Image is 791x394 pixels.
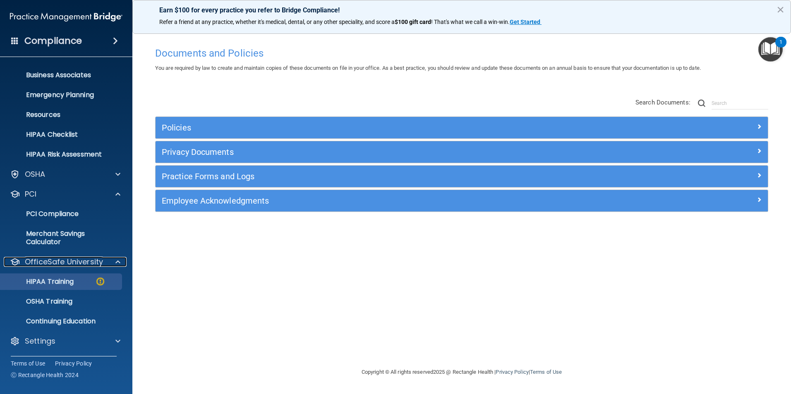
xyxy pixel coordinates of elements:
img: PMB logo [10,9,122,25]
p: HIPAA Risk Assessment [5,150,118,159]
p: OfficeSafe University [25,257,103,267]
div: 1 [779,42,782,53]
span: Ⓒ Rectangle Health 2024 [11,371,79,379]
span: Search Documents: [635,99,690,106]
h5: Privacy Documents [162,147,609,157]
p: Merchant Savings Calculator [5,230,118,246]
a: Policies [162,121,762,134]
a: PCI [10,189,120,199]
p: OSHA [25,169,46,179]
a: Get Started [510,19,542,25]
a: Terms of Use [11,359,45,368]
span: Refer a friend at any practice, whether it's medical, dental, or any other speciality, and score a [159,19,395,25]
a: Privacy Policy [496,369,528,375]
p: HIPAA Training [5,278,74,286]
p: Settings [25,336,55,346]
h4: Documents and Policies [155,48,768,59]
a: Privacy Policy [55,359,92,368]
a: Employee Acknowledgments [162,194,762,207]
a: OSHA [10,169,120,179]
button: Open Resource Center, 1 new notification [758,37,783,62]
input: Search [712,97,768,109]
h4: Compliance [24,35,82,47]
h5: Employee Acknowledgments [162,196,609,205]
img: warning-circle.0cc9ac19.png [95,276,105,287]
h5: Policies [162,123,609,132]
p: Earn $100 for every practice you refer to Bridge Compliance! [159,6,764,14]
p: PCI [25,189,36,199]
a: Privacy Documents [162,145,762,159]
p: Resources [5,111,118,119]
p: Emergency Planning [5,91,118,99]
img: ic-search.3b580494.png [698,100,705,107]
p: Continuing Education [5,317,118,325]
span: You are required by law to create and maintain copies of these documents on file in your office. ... [155,65,701,71]
a: OfficeSafe University [10,257,120,267]
a: Settings [10,336,120,346]
div: Copyright © All rights reserved 2025 @ Rectangle Health | | [311,359,613,385]
p: Business Associates [5,71,118,79]
a: Terms of Use [530,369,562,375]
strong: $100 gift card [395,19,431,25]
h5: Practice Forms and Logs [162,172,609,181]
p: HIPAA Checklist [5,131,118,139]
p: PCI Compliance [5,210,118,218]
strong: Get Started [510,19,540,25]
a: Practice Forms and Logs [162,170,762,183]
button: Close [777,3,784,16]
span: ! That's what we call a win-win. [431,19,510,25]
p: OSHA Training [5,297,72,306]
